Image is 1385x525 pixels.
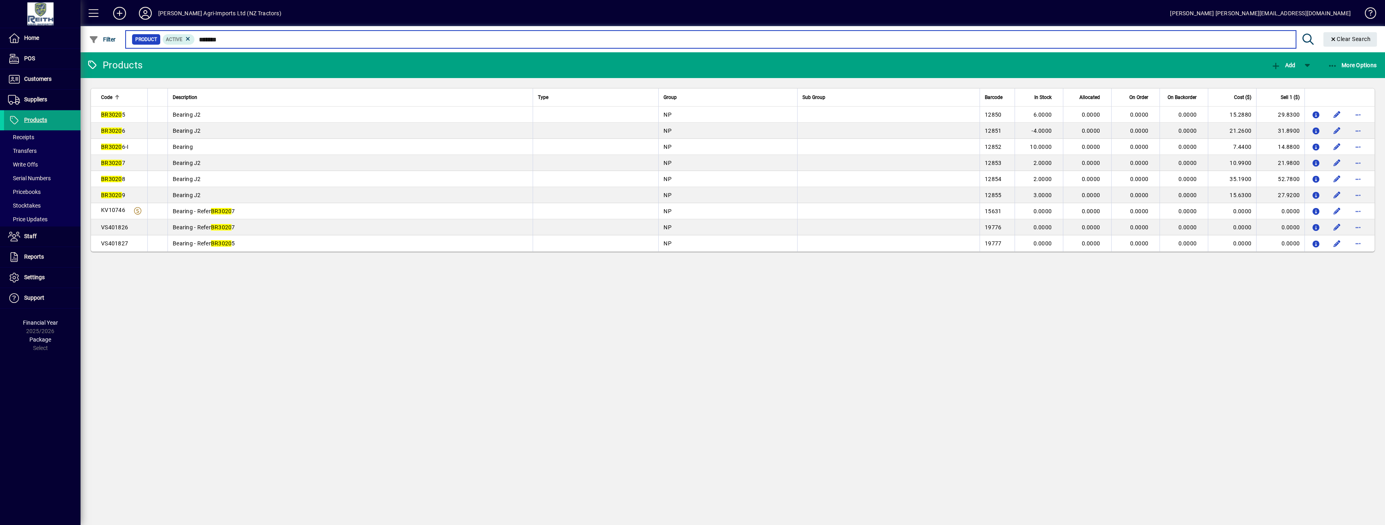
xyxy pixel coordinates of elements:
span: More Options [1328,62,1377,68]
td: 52.7800 [1256,171,1304,187]
a: Knowledge Base [1359,2,1375,28]
div: Description [173,93,528,102]
span: Code [101,93,112,102]
span: 19776 [985,224,1001,231]
button: Edit [1331,173,1344,185]
div: On Backorder [1165,93,1204,102]
span: 7 [101,160,125,166]
span: NP [664,208,672,214]
button: More options [1352,237,1364,250]
a: Pricebooks [4,185,81,199]
em: BR3020 [101,111,122,118]
span: 0.0000 [1130,208,1149,214]
span: NP [664,160,672,166]
span: Customers [24,76,52,82]
td: 10.9900 [1208,155,1256,171]
span: Home [24,35,39,41]
div: In Stock [1020,93,1059,102]
span: Staff [24,233,37,239]
button: Edit [1331,124,1344,137]
button: Filter [87,32,118,47]
span: 12855 [985,192,1001,198]
span: 0.0000 [1178,224,1197,231]
span: 10.0000 [1030,144,1052,150]
span: Price Updates [8,216,48,222]
button: Clear [1323,32,1377,47]
span: NP [664,128,672,134]
span: 0.0000 [1082,128,1100,134]
span: Package [29,336,51,343]
span: 0.0000 [1082,240,1100,247]
button: Edit [1331,156,1344,169]
em: BR3020 [101,128,122,134]
button: More Options [1326,58,1379,72]
span: 8 [101,176,125,182]
a: Receipts [4,130,81,144]
span: 0.0000 [1178,240,1197,247]
button: Add [107,6,132,21]
div: [PERSON_NAME] [PERSON_NAME][EMAIL_ADDRESS][DOMAIN_NAME] [1170,7,1351,20]
a: Staff [4,226,81,247]
td: 0.0000 [1256,235,1304,251]
span: Settings [24,274,45,280]
span: Group [664,93,677,102]
span: Add [1271,62,1295,68]
td: 15.2880 [1208,107,1256,123]
button: More options [1352,189,1364,202]
span: Serial Numbers [8,175,51,181]
td: 0.0000 [1208,235,1256,251]
td: 35.1900 [1208,171,1256,187]
span: 0.0000 [1130,176,1149,182]
span: Bearing - Refer 5 [173,240,235,247]
td: 29.8300 [1256,107,1304,123]
td: 14.8800 [1256,139,1304,155]
span: NP [664,111,672,118]
span: 0.0000 [1130,128,1149,134]
span: Bearing [173,144,193,150]
span: Product [135,35,157,43]
div: Type [538,93,654,102]
span: 0.0000 [1034,208,1052,214]
div: On Order [1116,93,1156,102]
span: VS401827 [101,240,128,247]
button: Profile [132,6,158,21]
button: Edit [1331,237,1344,250]
span: 6-I [101,144,128,150]
span: NP [664,144,672,150]
span: Reports [24,253,44,260]
td: 21.9800 [1256,155,1304,171]
div: Products [87,59,143,72]
span: 0.0000 [1178,160,1197,166]
span: 0.0000 [1130,224,1149,231]
div: Barcode [985,93,1010,102]
a: Settings [4,268,81,288]
a: Customers [4,69,81,89]
span: Bearing - Refer 7 [173,224,235,231]
span: KV10746 [101,207,125,213]
span: 0.0000 [1082,111,1100,118]
span: 6 [101,128,125,134]
span: 2.0000 [1034,176,1052,182]
span: NP [664,176,672,182]
span: 12853 [985,160,1001,166]
td: 7.4400 [1208,139,1256,155]
span: 0.0000 [1178,208,1197,214]
em: BR3020 [101,176,122,182]
span: 0.0000 [1034,240,1052,247]
span: 0.0000 [1178,144,1197,150]
div: Group [664,93,792,102]
span: Suppliers [24,96,47,103]
span: 0.0000 [1130,144,1149,150]
button: More options [1352,205,1364,218]
span: Active [166,37,182,42]
span: 2.0000 [1034,160,1052,166]
span: 3.0000 [1034,192,1052,198]
td: 0.0000 [1256,219,1304,235]
button: Edit [1331,205,1344,218]
a: Support [4,288,81,308]
a: Write Offs [4,158,81,171]
button: More options [1352,173,1364,185]
span: 0.0000 [1130,240,1149,247]
span: Type [538,93,548,102]
span: Description [173,93,197,102]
